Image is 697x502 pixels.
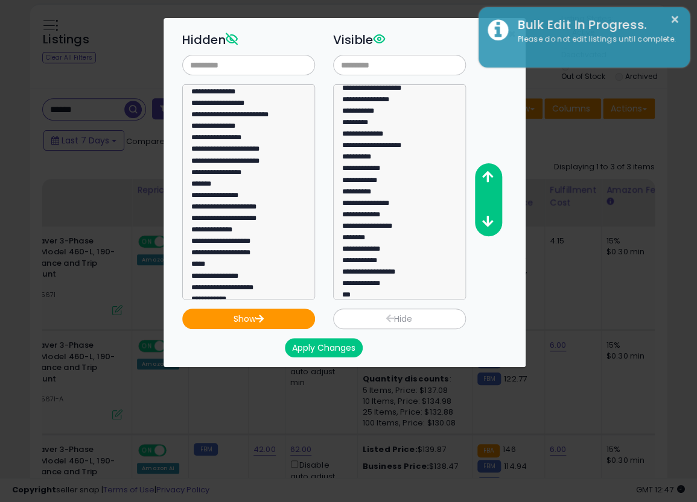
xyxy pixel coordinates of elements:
[670,12,679,27] button: ×
[182,309,315,329] button: Show
[509,16,681,34] div: Bulk Edit In Progress.
[509,34,681,45] div: Please do not edit listings until complete.
[285,338,363,357] button: Apply Changes
[182,31,315,49] h3: Hidden
[333,31,466,49] h3: Visible
[333,309,466,329] button: Hide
